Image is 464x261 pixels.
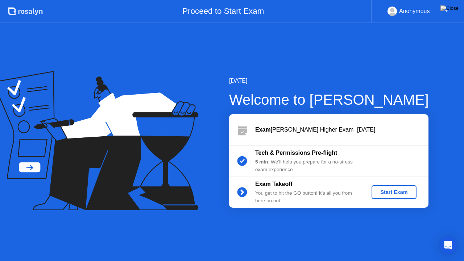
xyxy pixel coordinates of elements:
[374,189,413,195] div: Start Exam
[255,190,360,204] div: You get to hit the GO button! It’s all you from here on out
[399,7,430,16] div: Anonymous
[255,150,337,156] b: Tech & Permissions Pre-flight
[255,125,428,134] div: [PERSON_NAME] Higher Exam- [DATE]
[255,159,268,165] b: 5 min
[229,76,429,85] div: [DATE]
[229,89,429,111] div: Welcome to [PERSON_NAME]
[255,158,360,173] div: : We’ll help you prepare for a no-stress exam experience
[440,5,459,11] img: Close
[255,127,271,133] b: Exam
[439,236,457,254] div: Open Intercom Messenger
[255,181,293,187] b: Exam Takeoff
[372,185,416,199] button: Start Exam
